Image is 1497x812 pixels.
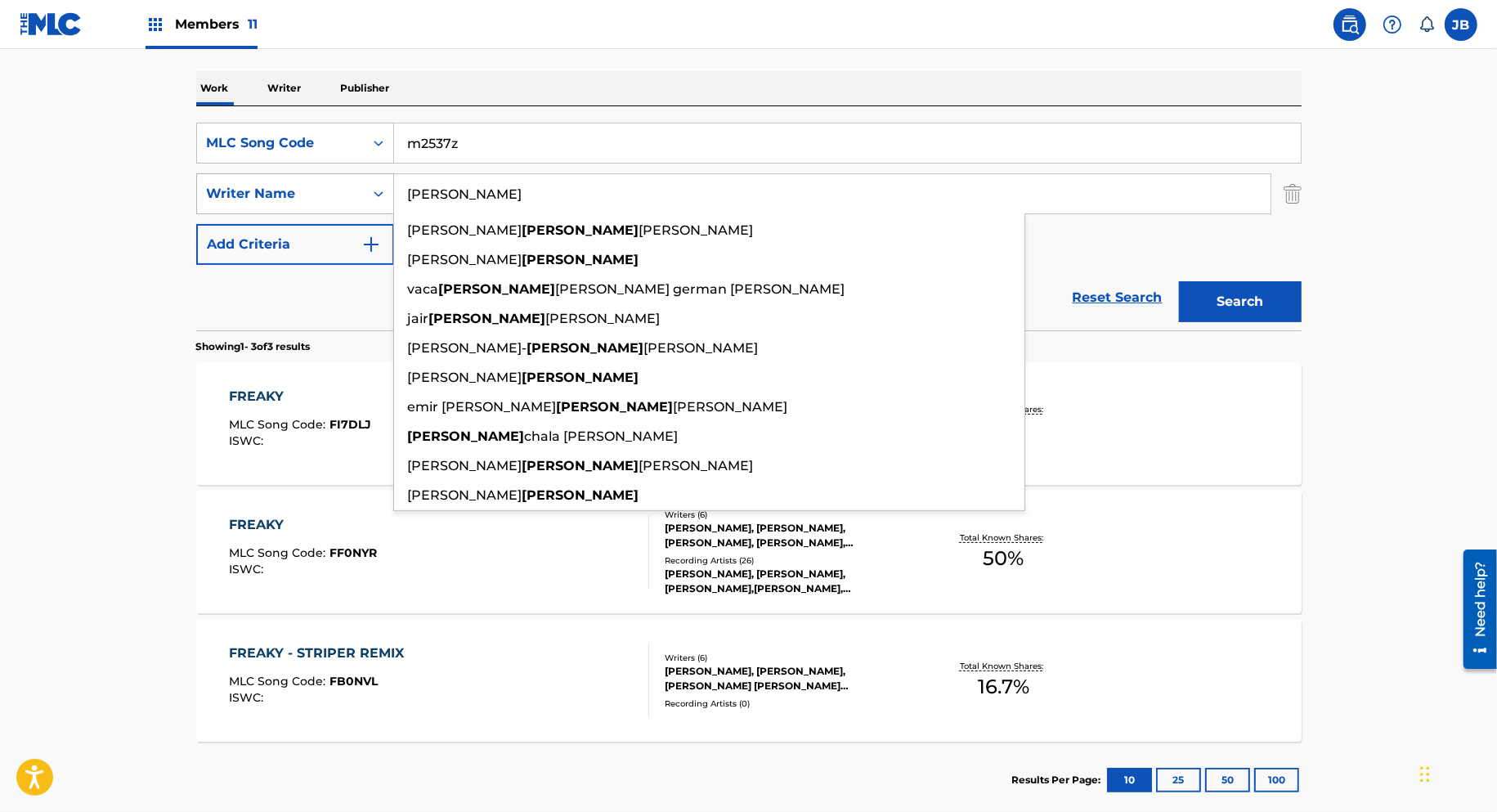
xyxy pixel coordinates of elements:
span: ISWC : [229,433,267,448]
img: search [1340,15,1360,34]
span: MLC Song Code : [229,545,329,560]
span: [PERSON_NAME] [639,222,754,238]
form: Search Form [196,123,1302,330]
span: FB0NVL [329,674,378,689]
span: 11 [248,16,258,32]
div: Recording Artists ( 26 ) [665,554,912,567]
strong: [PERSON_NAME] [527,340,644,356]
img: help [1383,15,1402,34]
span: [PERSON_NAME] [408,458,522,473]
div: Writers ( 6 ) [665,509,912,521]
span: MLC Song Code : [229,417,329,432]
span: vaca [408,281,439,297]
span: [PERSON_NAME] [408,252,522,267]
div: [PERSON_NAME], [PERSON_NAME], [PERSON_NAME] [PERSON_NAME] [PERSON_NAME], [PERSON_NAME] [PERSON_NA... [665,664,912,693]
p: Total Known Shares: [960,660,1047,672]
iframe: Chat Widget [1415,733,1497,812]
span: [PERSON_NAME]- [408,340,527,356]
strong: [PERSON_NAME] [522,222,639,238]
button: Search [1179,281,1302,322]
div: User Menu [1445,8,1477,41]
strong: [PERSON_NAME] [439,281,556,297]
span: [PERSON_NAME] [674,399,788,415]
p: Work [196,71,234,105]
a: FREAKY - STRIPER REMIXMLC Song Code:FB0NVLISWC:Writers (6)[PERSON_NAME], [PERSON_NAME], [PERSON_N... [196,619,1302,742]
strong: [PERSON_NAME] [408,428,525,444]
p: Total Known Shares: [960,532,1047,544]
div: Writers ( 6 ) [665,652,912,664]
div: Writer Name [207,184,354,204]
div: FREAKY [229,387,371,406]
p: Showing 1 - 3 of 3 results [196,339,311,354]
span: FF0NYR [329,545,377,560]
span: [PERSON_NAME] [639,458,754,473]
span: chala [PERSON_NAME] [525,428,679,444]
span: [PERSON_NAME] [546,311,661,326]
span: FI7DLJ [329,417,371,432]
span: jair [408,311,429,326]
a: Public Search [1333,8,1366,41]
p: Writer [263,71,307,105]
strong: [PERSON_NAME] [522,370,639,385]
span: MLC Song Code : [229,674,329,689]
img: Top Rightsholders [146,15,165,34]
span: [PERSON_NAME] [644,340,759,356]
span: [PERSON_NAME] [408,370,522,385]
strong: [PERSON_NAME] [522,252,639,267]
span: emir [PERSON_NAME] [408,399,557,415]
button: Add Criteria [196,224,394,265]
p: Publisher [336,71,395,105]
div: Recording Artists ( 0 ) [665,698,912,710]
div: FREAKY - STRIPER REMIX [229,644,412,663]
a: FREAKYMLC Song Code:FF0NYRISWC:Writers (6)[PERSON_NAME], [PERSON_NAME], [PERSON_NAME], [PERSON_NA... [196,491,1302,613]
a: Reset Search [1064,280,1171,316]
strong: [PERSON_NAME] [522,487,639,503]
div: Help [1376,8,1409,41]
span: 50 % [983,544,1024,573]
span: [PERSON_NAME] german [PERSON_NAME] [556,281,845,297]
a: FREAKYMLC Song Code:FI7DLJISWC:Writers (3)[PERSON_NAME], [PERSON_NAME], [PERSON_NAME]Recording Ar... [196,362,1302,485]
button: 100 [1254,768,1299,792]
button: 50 [1205,768,1250,792]
strong: [PERSON_NAME] [522,458,639,473]
div: Notifications [1419,16,1435,33]
img: Delete Criterion [1284,173,1302,214]
span: [PERSON_NAME] [408,487,522,503]
span: 16.7 % [978,672,1029,702]
div: [PERSON_NAME], [PERSON_NAME], [PERSON_NAME], [PERSON_NAME], [PERSON_NAME], [PERSON_NAME] [665,521,912,550]
strong: [PERSON_NAME] [429,311,546,326]
span: ISWC : [229,562,267,576]
div: FREAKY [229,515,377,535]
p: Results Per Page: [1012,773,1105,787]
img: 9d2ae6d4665cec9f34b9.svg [361,235,381,254]
strong: [PERSON_NAME] [557,399,674,415]
img: MLC Logo [20,12,83,36]
div: MLC Song Code [207,133,354,153]
button: 25 [1156,768,1201,792]
button: 10 [1107,768,1152,792]
span: Members [175,15,258,34]
div: [PERSON_NAME], [PERSON_NAME], [PERSON_NAME],[PERSON_NAME], [PERSON_NAME], [PERSON_NAME]|[PERSON_N... [665,567,912,596]
iframe: Resource Center [1451,544,1497,675]
div: Drag [1420,750,1430,799]
span: [PERSON_NAME] [408,222,522,238]
span: ISWC : [229,690,267,705]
